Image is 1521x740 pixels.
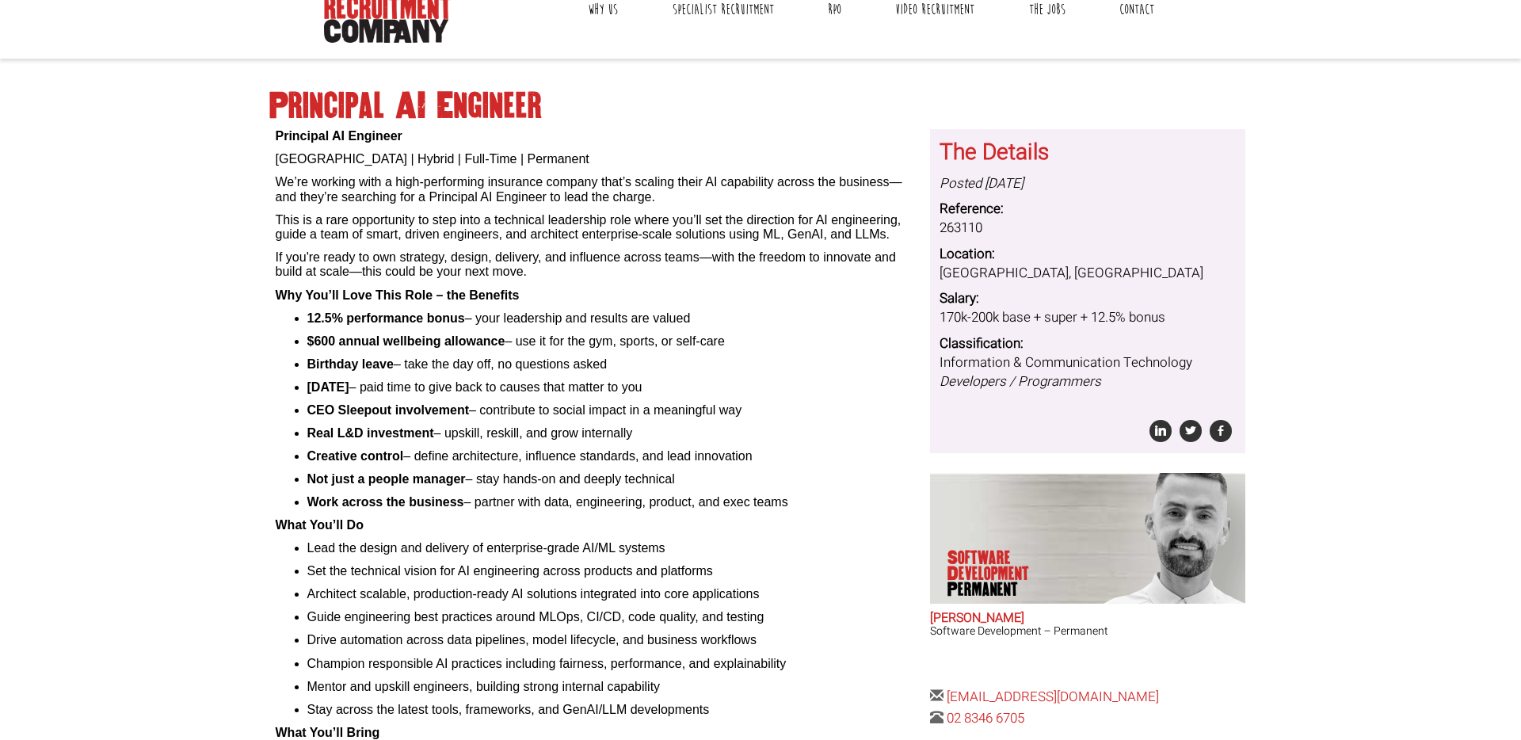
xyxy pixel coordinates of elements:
[940,353,1236,392] dd: Information & Communication Technology
[940,245,1236,264] dt: Location:
[307,587,919,601] li: Architect scalable, production-ready AI solutions integrated into core applications
[307,449,919,463] li: – define architecture, influence standards, and lead innovation
[276,152,919,166] p: [GEOGRAPHIC_DATA] | Hybrid | Full-Time | Permanent
[940,334,1236,353] dt: Classification:
[307,703,919,717] li: Stay across the latest tools, frameworks, and GenAI/LLM developments
[276,213,919,242] p: This is a rare opportunity to step into a technical leadership role where you’ll set the directio...
[307,334,919,349] li: – use it for the gym, sports, or self-care
[947,582,1069,597] span: Permanent
[307,657,919,671] li: Champion responsible AI practices including fairness, performance, and explainability
[276,518,364,532] b: What You’ll Do
[307,357,394,371] b: Birthday leave
[307,426,434,440] b: Real L&D investment
[307,541,919,555] li: Lead the design and delivery of enterprise-grade AI/ML systems
[276,726,380,739] b: What You’ll Bring
[307,311,465,325] b: 12.5% performance bonus
[307,334,505,348] b: $600 annual wellbeing allowance
[276,129,402,143] b: Principal AI Engineer
[940,289,1236,308] dt: Salary:
[307,472,919,486] li: – stay hands-on and deeply technical
[947,687,1159,707] a: [EMAIL_ADDRESS][DOMAIN_NAME]
[947,708,1024,728] a: 02 8346 6705
[307,495,919,509] li: – partner with data, engineering, product, and exec teams
[947,550,1069,597] p: Software Development
[307,426,919,441] li: – upskill, reskill, and grow internally
[307,472,466,486] b: Not just a people manager
[276,288,520,302] b: Why You’ll Love This Role – the Benefits
[307,311,919,326] li: – your leadership and results are valued
[307,449,404,463] b: Creative control
[1093,473,1245,604] img: Liam Cox does Software Development Permanent
[940,141,1236,166] h3: The Details
[940,372,1101,391] i: Developers / Programmers
[307,380,919,395] li: – paid time to give back to causes that matter to you
[307,403,919,418] li: – contribute to social impact in a meaningful way
[940,219,1236,238] dd: 263110
[930,612,1245,626] h2: [PERSON_NAME]
[307,495,464,509] b: Work across the business
[940,174,1024,193] i: Posted [DATE]
[940,264,1236,283] dd: [GEOGRAPHIC_DATA], [GEOGRAPHIC_DATA]
[307,633,919,647] li: Drive automation across data pipelines, model lifecycle, and business workflows
[307,680,919,694] li: Mentor and upskill engineers, building strong internal capability
[276,250,919,280] p: If you're ready to own strategy, design, delivery, and influence across teams—with the freedom to...
[307,380,349,394] b: [DATE]
[269,92,1252,120] h1: Principal AI Engineer
[307,610,919,624] li: Guide engineering best practices around MLOps, CI/CD, code quality, and testing
[940,308,1236,327] dd: 170k-200k base + super + 12.5% bonus
[307,357,919,372] li: – take the day off, no questions asked
[940,200,1236,219] dt: Reference:
[276,175,919,204] p: We’re working with a high-performing insurance company that’s scaling their AI capability across ...
[307,564,919,578] li: Set the technical vision for AI engineering across products and platforms
[307,403,469,417] b: CEO Sleepout involvement
[930,625,1245,637] h3: Software Development – Permanent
